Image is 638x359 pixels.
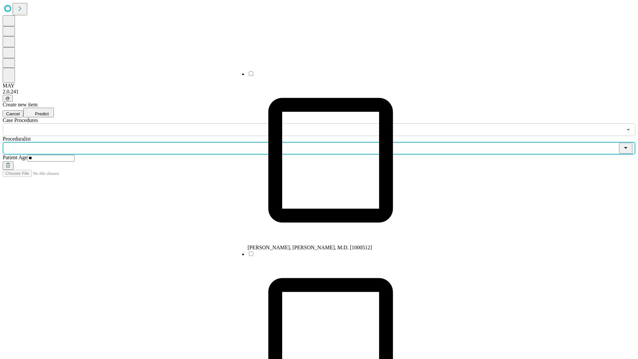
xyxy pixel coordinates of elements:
[35,111,49,116] span: Predict
[248,245,372,250] span: [PERSON_NAME], [PERSON_NAME], M.D. [1000512]
[3,136,31,142] span: Proceduralist
[3,102,38,107] span: Create new item
[23,108,54,117] button: Predict
[3,155,27,160] span: Patient Age
[3,110,23,117] button: Cancel
[619,143,632,154] button: Close
[5,96,10,101] span: @
[624,125,633,134] button: Open
[3,117,38,123] span: Scheduled Procedure
[3,95,13,102] button: @
[3,83,635,89] div: MAY
[6,111,20,116] span: Cancel
[3,89,635,95] div: 2.0.241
